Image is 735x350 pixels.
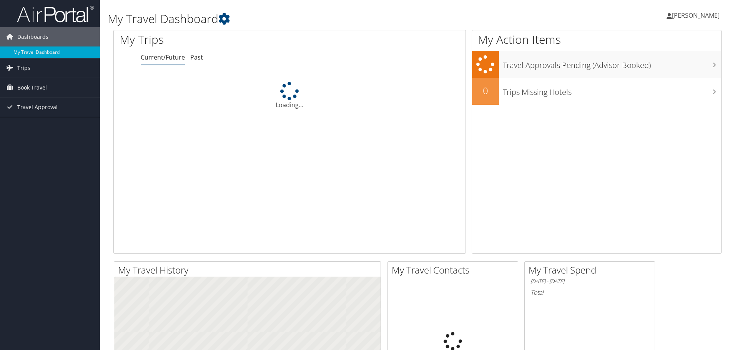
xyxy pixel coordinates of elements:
h1: My Action Items [472,32,721,48]
span: Travel Approval [17,98,58,117]
h6: [DATE] - [DATE] [530,278,649,285]
a: Travel Approvals Pending (Advisor Booked) [472,51,721,78]
div: Loading... [114,82,466,109]
h1: My Travel Dashboard [108,11,521,27]
a: Current/Future [141,53,185,61]
h6: Total [530,288,649,297]
h1: My Trips [120,32,313,48]
h2: My Travel Contacts [392,264,518,277]
h2: My Travel Spend [529,264,655,277]
h2: My Travel History [118,264,381,277]
h2: 0 [472,84,499,97]
span: Dashboards [17,27,48,46]
a: Past [190,53,203,61]
img: airportal-logo.png [17,5,94,23]
span: Book Travel [17,78,47,97]
h3: Travel Approvals Pending (Advisor Booked) [503,56,721,71]
a: [PERSON_NAME] [667,4,727,27]
span: [PERSON_NAME] [672,11,720,20]
a: 0Trips Missing Hotels [472,78,721,105]
span: Trips [17,58,30,78]
h3: Trips Missing Hotels [503,83,721,98]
